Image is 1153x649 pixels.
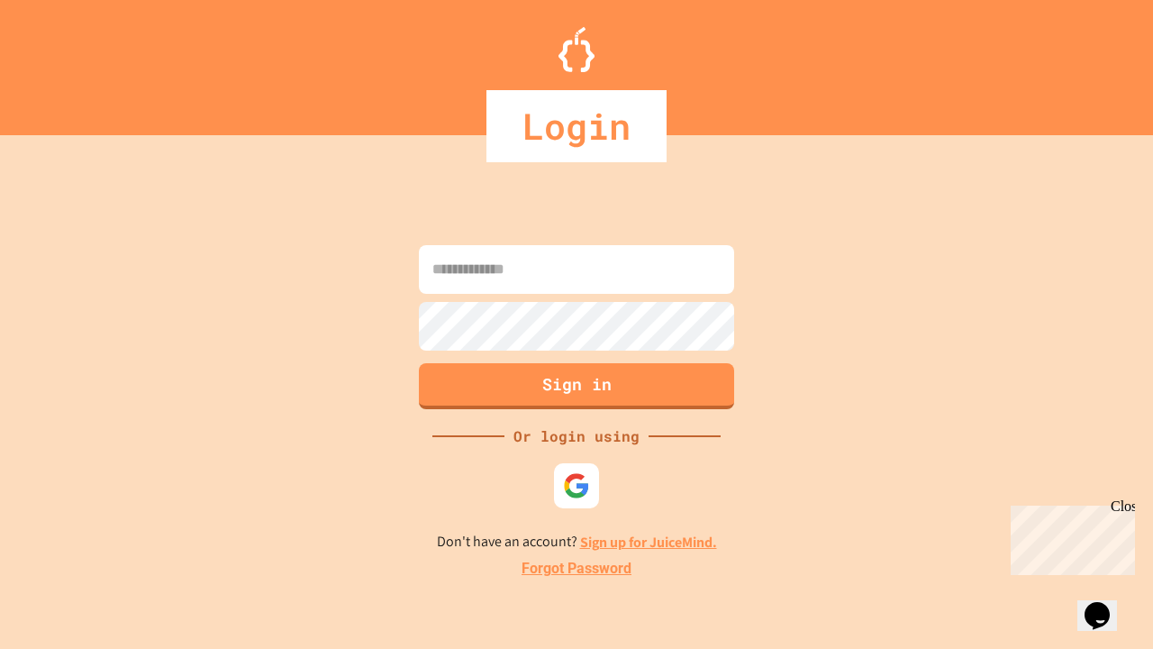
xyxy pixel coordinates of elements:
div: Login [486,90,667,162]
img: Logo.svg [558,27,595,72]
p: Don't have an account? [437,531,717,553]
div: Or login using [504,425,649,447]
button: Sign in [419,363,734,409]
a: Sign up for JuiceMind. [580,533,717,552]
iframe: chat widget [1077,577,1135,631]
img: google-icon.svg [563,472,590,499]
div: Chat with us now!Close [7,7,124,114]
a: Forgot Password [522,558,631,580]
iframe: chat widget [1003,498,1135,575]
